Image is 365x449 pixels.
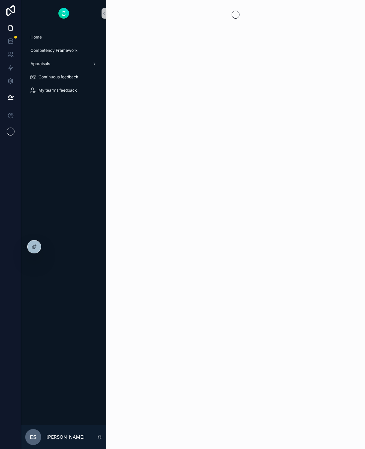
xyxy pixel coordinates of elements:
span: Continuous feedback [38,74,78,80]
span: Home [31,35,42,40]
a: Continuous feedback [25,71,102,83]
a: Home [25,31,102,43]
img: App logo [58,8,69,19]
span: Appraisals [31,61,50,66]
a: Competency Framework [25,45,102,56]
div: scrollable content [21,27,106,105]
span: Competency Framework [31,48,78,53]
span: ES [30,433,36,441]
a: Appraisals [25,58,102,70]
a: My team's feedback [25,84,102,96]
span: My team's feedback [38,88,77,93]
p: [PERSON_NAME] [46,434,85,440]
